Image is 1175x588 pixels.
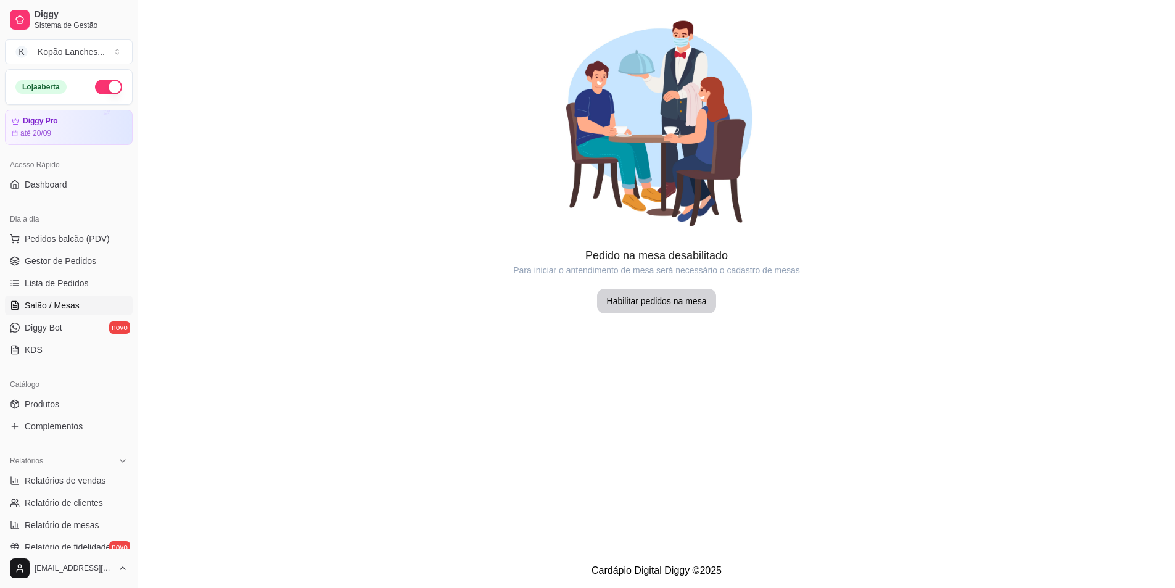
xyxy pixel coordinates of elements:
span: Sistema de Gestão [35,20,128,30]
a: Relatório de mesas [5,515,133,535]
article: Para iniciar o antendimento de mesa será necessário o cadastro de mesas [138,264,1175,276]
span: Gestor de Pedidos [25,255,96,267]
div: Kopão Lanches ... [38,46,105,58]
span: Relatório de fidelidade [25,541,110,553]
span: KDS [25,344,43,356]
div: Loja aberta [15,80,67,94]
a: KDS [5,340,133,360]
a: Salão / Mesas [5,296,133,315]
article: Diggy Pro [23,117,58,126]
span: Relatório de clientes [25,497,103,509]
span: Lista de Pedidos [25,277,89,289]
a: Lista de Pedidos [5,273,133,293]
a: Dashboard [5,175,133,194]
span: Complementos [25,420,83,433]
span: Dashboard [25,178,67,191]
article: Pedido na mesa desabilitado [138,247,1175,264]
a: Produtos [5,394,133,414]
span: Salão / Mesas [25,299,80,312]
span: Relatório de mesas [25,519,99,531]
span: Pedidos balcão (PDV) [25,233,110,245]
button: [EMAIL_ADDRESS][DOMAIN_NAME] [5,553,133,583]
a: Complementos [5,416,133,436]
a: Diggy Proaté 20/09 [5,110,133,145]
button: Select a team [5,39,133,64]
span: Diggy Bot [25,321,62,334]
button: Pedidos balcão (PDV) [5,229,133,249]
a: Relatório de fidelidadenovo [5,537,133,557]
span: K [15,46,28,58]
div: Acesso Rápido [5,155,133,175]
span: Relatórios de vendas [25,474,106,487]
a: Relatório de clientes [5,493,133,513]
button: Habilitar pedidos na mesa [597,289,717,313]
span: [EMAIL_ADDRESS][DOMAIN_NAME] [35,563,113,573]
footer: Cardápio Digital Diggy © 2025 [138,553,1175,588]
div: Catálogo [5,375,133,394]
a: DiggySistema de Gestão [5,5,133,35]
span: Diggy [35,9,128,20]
span: Produtos [25,398,59,410]
a: Diggy Botnovo [5,318,133,337]
a: Gestor de Pedidos [5,251,133,271]
span: Relatórios [10,456,43,466]
div: Dia a dia [5,209,133,229]
article: até 20/09 [20,128,51,138]
a: Relatórios de vendas [5,471,133,491]
button: Alterar Status [95,80,122,94]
